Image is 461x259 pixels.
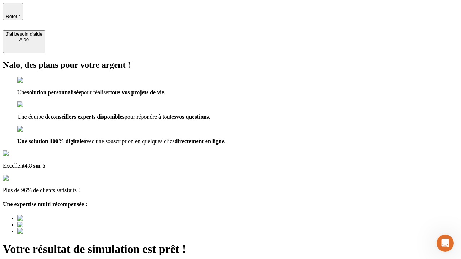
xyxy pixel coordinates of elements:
[17,138,84,144] span: Une solution 100% digitale
[17,114,50,120] span: Une équipe de
[84,138,174,144] span: avec une souscription en quelques clics
[3,30,45,53] button: J’ai besoin d'aideAide
[3,163,24,169] span: Excellent
[17,228,84,235] img: Best savings advice award
[17,215,84,222] img: Best savings advice award
[437,235,454,252] iframe: Intercom live chat
[125,114,176,120] span: pour répondre à toutes
[17,126,48,132] img: checkmark
[81,89,110,95] span: pour réaliser
[6,14,20,19] span: Retour
[176,114,210,120] span: vos questions.
[17,77,48,83] img: checkmark
[50,114,124,120] span: conseillers experts disponibles
[6,31,42,37] div: J’ai besoin d'aide
[174,138,225,144] span: directement en ligne.
[17,101,48,108] img: checkmark
[17,89,27,95] span: Une
[6,37,42,42] div: Aide
[3,3,23,20] button: Retour
[3,60,458,70] h2: Nalo, des plans pour votre argent !
[3,201,458,208] h4: Une expertise multi récompensée :
[27,89,81,95] span: solution personnalisée
[3,150,45,157] img: Google Review
[3,242,458,256] h1: Votre résultat de simulation est prêt !
[110,89,166,95] span: tous vos projets de vie.
[3,175,39,181] img: reviews stars
[17,222,84,228] img: Best savings advice award
[24,163,45,169] span: 4,8 sur 5
[3,187,458,194] p: Plus de 96% de clients satisfaits !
